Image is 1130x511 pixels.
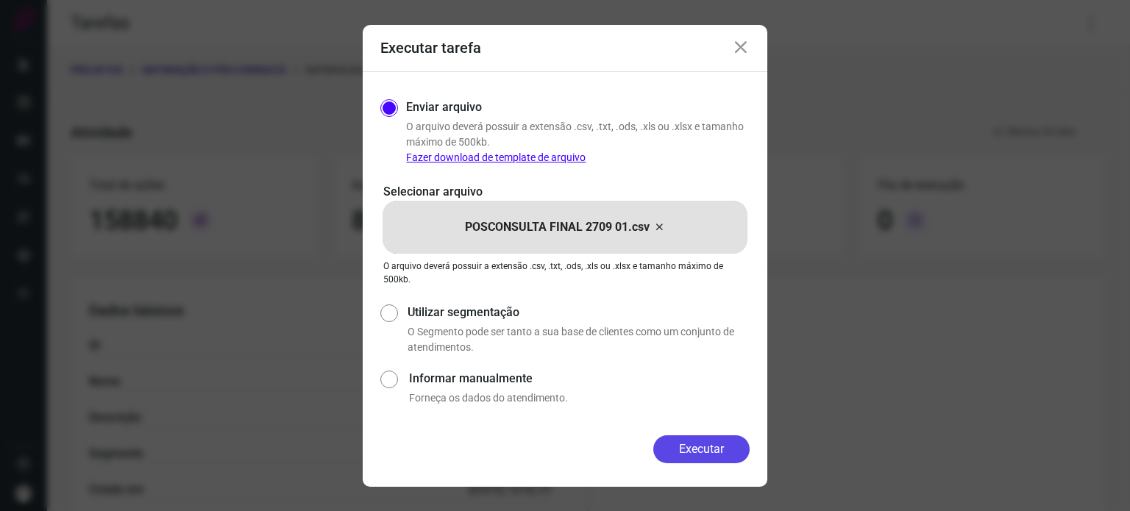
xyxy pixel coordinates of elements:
p: O Segmento pode ser tanto a sua base de clientes como um conjunto de atendimentos. [408,324,750,355]
label: Informar manualmente [409,370,750,387]
p: Forneça os dados do atendimento. [409,390,750,406]
button: Executar [653,435,750,463]
p: O arquivo deverá possuir a extensão .csv, .txt, .ods, .xls ou .xlsx e tamanho máximo de 500kb. [383,260,747,286]
label: Enviar arquivo [406,99,482,116]
p: O arquivo deverá possuir a extensão .csv, .txt, .ods, .xls ou .xlsx e tamanho máximo de 500kb. [406,119,750,165]
p: Selecionar arquivo [383,183,747,201]
h3: Executar tarefa [380,39,481,57]
a: Fazer download de template de arquivo [406,151,586,163]
p: POSCONSULTA FINAL 2709 01.csv [465,218,650,236]
label: Utilizar segmentação [408,304,750,321]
